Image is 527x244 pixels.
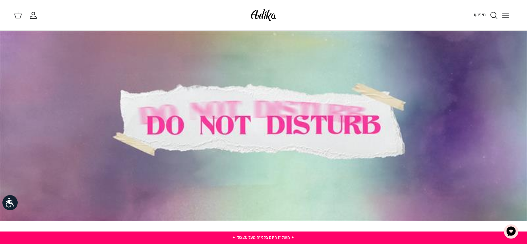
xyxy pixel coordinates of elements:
[249,7,278,23] img: Adika IL
[474,11,486,18] span: חיפוש
[474,11,498,19] a: חיפוש
[232,234,295,241] a: ✦ משלוח חינם בקנייה מעל ₪220 ✦
[498,8,513,23] button: Toggle menu
[29,11,40,19] a: החשבון שלי
[501,221,521,242] button: צ'אט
